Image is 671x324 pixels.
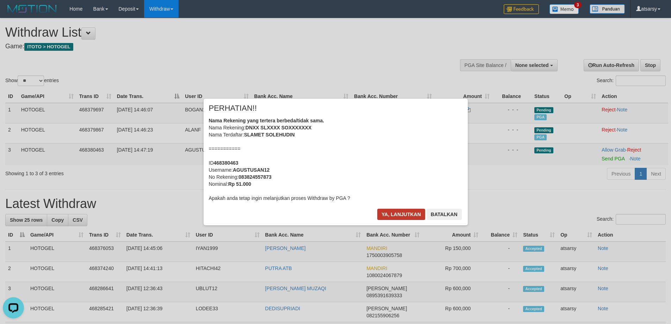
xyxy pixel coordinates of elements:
span: PERHATIAN!! [209,105,257,112]
b: 083824557873 [238,174,271,180]
button: Open LiveChat chat widget [3,3,24,24]
b: AGUSTUSAN12 [233,167,269,173]
button: Batalkan [427,209,462,220]
button: Ya, lanjutkan [377,209,425,220]
b: Rp 51.000 [228,181,251,187]
b: SLAMET SOLEHUDIN [244,132,295,137]
b: Nama Rekening yang tertera berbeda/tidak sama. [209,118,324,123]
b: 468380463 [214,160,238,166]
b: DNXX SLXXXX SOXXXXXXX [246,125,312,130]
div: Nama Rekening: Nama Terdaftar: =========== ID Username: No Rekening: Nominal: Apakah anda tetap i... [209,117,462,202]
